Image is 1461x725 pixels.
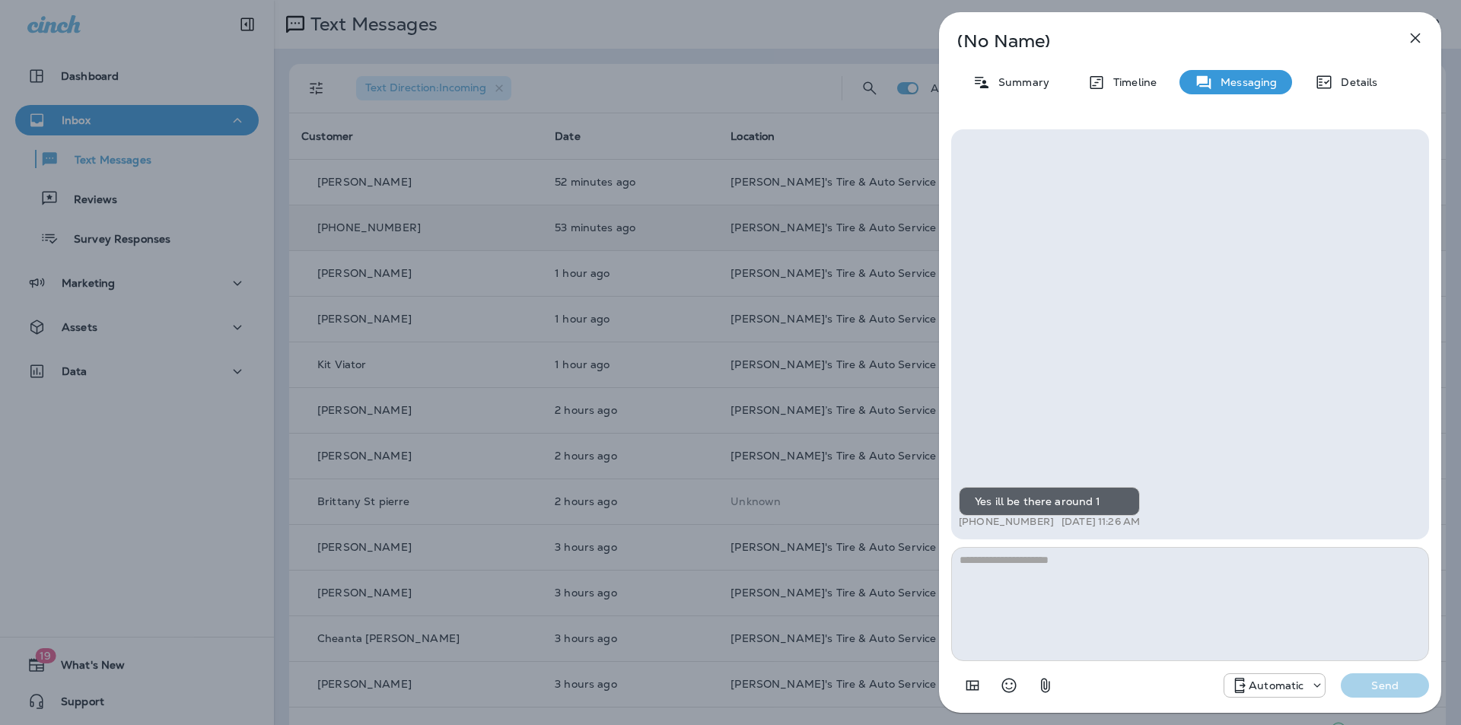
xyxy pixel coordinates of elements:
p: Automatic [1249,679,1303,692]
button: Add in a premade template [957,670,988,701]
p: Summary [991,76,1049,88]
button: Select an emoji [994,670,1024,701]
p: Timeline [1106,76,1157,88]
p: Messaging [1213,76,1277,88]
p: (No Name) [957,35,1373,47]
p: [DATE] 11:26 AM [1062,516,1140,528]
div: Yes ill be there around 1 [959,487,1140,516]
p: Details [1333,76,1377,88]
p: [PHONE_NUMBER] [959,516,1054,528]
